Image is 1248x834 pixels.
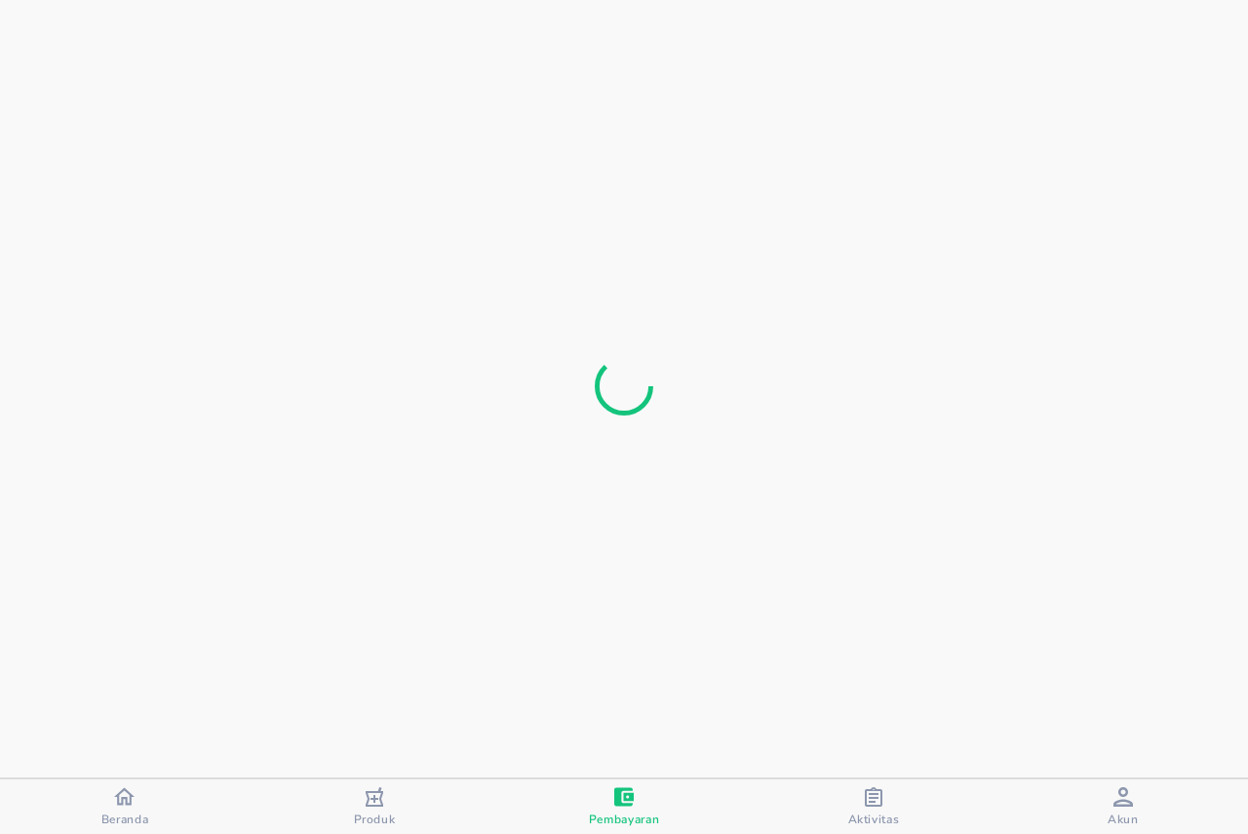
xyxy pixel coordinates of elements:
[749,779,998,834] button: Aktivitas
[499,779,749,834] button: Pembayaran
[998,779,1248,834] button: Akun
[589,812,660,827] span: Pembayaran
[1108,812,1139,827] span: Akun
[848,812,900,827] span: Aktivitas
[250,779,499,834] button: Produk
[354,812,396,827] span: Produk
[101,812,149,827] span: Beranda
